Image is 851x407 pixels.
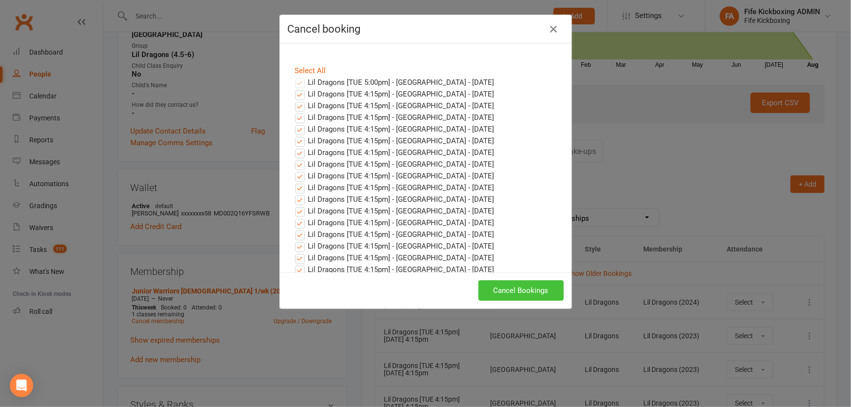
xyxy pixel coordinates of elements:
[288,23,564,35] h4: Cancel booking
[546,21,562,37] button: Close
[295,135,495,147] label: Lil Dragons [TUE 4:15pm] - [GEOGRAPHIC_DATA] - [DATE]
[295,182,495,194] label: Lil Dragons [TUE 4:15pm] - [GEOGRAPHIC_DATA] - [DATE]
[295,112,495,123] label: Lil Dragons [TUE 4:15pm] - [GEOGRAPHIC_DATA] - [DATE]
[295,264,495,275] label: Lil Dragons [TUE 4:15pm] - [GEOGRAPHIC_DATA] - [DATE]
[295,88,495,100] label: Lil Dragons [TUE 4:15pm] - [GEOGRAPHIC_DATA] - [DATE]
[295,229,495,240] label: Lil Dragons [TUE 4:15pm] - [GEOGRAPHIC_DATA] - [DATE]
[295,100,495,112] label: Lil Dragons [TUE 4:15pm] - [GEOGRAPHIC_DATA] - [DATE]
[295,147,495,158] label: Lil Dragons [TUE 4:15pm] - [GEOGRAPHIC_DATA] - [DATE]
[10,374,33,397] div: Open Intercom Messenger
[295,194,495,205] label: Lil Dragons [TUE 4:15pm] - [GEOGRAPHIC_DATA] - [DATE]
[295,217,495,229] label: Lil Dragons [TUE 4:15pm] - [GEOGRAPHIC_DATA] - [DATE]
[295,240,495,252] label: Lil Dragons [TUE 4:15pm] - [GEOGRAPHIC_DATA] - [DATE]
[295,66,326,75] a: Select All
[295,158,495,170] label: Lil Dragons [TUE 4:15pm] - [GEOGRAPHIC_DATA] - [DATE]
[295,205,495,217] label: Lil Dragons [TUE 4:15pm] - [GEOGRAPHIC_DATA] - [DATE]
[295,77,495,88] label: Lil Dragons [TUE 5:00pm] - [GEOGRAPHIC_DATA] - [DATE]
[295,170,495,182] label: Lil Dragons [TUE 4:15pm] - [GEOGRAPHIC_DATA] - [DATE]
[295,123,495,135] label: Lil Dragons [TUE 4:15pm] - [GEOGRAPHIC_DATA] - [DATE]
[478,280,564,301] button: Cancel Bookings
[295,252,495,264] label: Lil Dragons [TUE 4:15pm] - [GEOGRAPHIC_DATA] - [DATE]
